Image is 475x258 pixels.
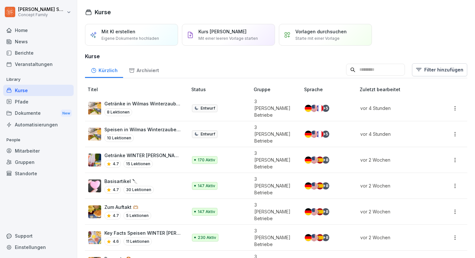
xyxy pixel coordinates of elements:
[198,36,258,41] p: Mit einer leeren Vorlage starten
[198,235,216,241] p: 230 Aktiv
[3,47,74,59] a: Berichte
[104,152,181,159] p: Getränke WINTER [PERSON_NAME] 🥤
[254,176,294,196] p: 3 [PERSON_NAME] Betriebe
[123,160,153,168] p: 15 Lektionen
[3,242,74,253] a: Einstellungen
[360,156,432,163] p: vor 2 Wochen
[304,86,357,93] p: Sprache
[305,156,312,164] img: de.svg
[104,100,181,107] p: Getränke in Wilmas Winterzauber 2025 ❄️✨
[3,107,74,119] a: DokumenteNew
[123,61,164,78] a: Archiviert
[254,201,294,222] p: 3 [PERSON_NAME] Betriebe
[311,182,318,189] img: us.svg
[104,230,181,236] p: Key Facts Speisen WINTER [PERSON_NAME] 🥗
[311,156,318,164] img: us.svg
[191,86,251,93] p: Status
[311,105,318,112] img: us.svg
[3,96,74,107] a: Pfade
[322,234,329,241] div: + 8
[3,74,74,85] p: Library
[305,234,312,241] img: de.svg
[85,61,123,78] a: Kürzlich
[198,157,215,163] p: 170 Aktiv
[95,8,111,16] h1: Kurse
[104,126,181,133] p: Speisen in Wilmas Winterzauber 2025 ❄️✨
[316,208,323,215] img: es.svg
[3,168,74,179] a: Standorte
[88,179,101,192] img: zneg9sttvnc3ag3u3oaoqaz5.png
[88,128,101,141] img: fkgg6cjv4lbudmf46aueiiwz.png
[18,13,65,17] p: Concept Family
[295,28,347,35] p: Vorlagen durchsuchen
[104,178,154,185] p: Basisartikel 🔪
[412,63,467,76] button: Filter hinzufügen
[316,156,323,164] img: es.svg
[305,208,312,215] img: de.svg
[101,36,159,41] p: Eigene Dokumente hochladen
[3,135,74,145] p: People
[113,239,119,244] p: 4.6
[104,108,132,116] p: 8 Lektionen
[360,131,432,137] p: vor 4 Stunden
[322,156,329,164] div: + 8
[295,36,340,41] p: Starte mit einer Vorlage
[198,28,247,35] p: Kurs [PERSON_NAME]
[3,145,74,156] a: Mitarbeiter
[3,85,74,96] a: Kurse
[113,187,119,193] p: 4.7
[322,182,329,189] div: + 8
[254,227,294,248] p: 3 [PERSON_NAME] Betriebe
[311,131,318,138] img: us.svg
[3,25,74,36] a: Home
[3,119,74,130] a: Automatisierungen
[3,107,74,119] div: Dokumente
[88,231,101,244] img: ugdxy5t4k9p24q0gnvfm2s1h.png
[123,186,154,194] p: 30 Lektionen
[201,105,215,111] p: Entwurf
[113,213,119,219] p: 4.7
[305,182,312,189] img: de.svg
[88,154,101,167] img: mulypnzp5iwaud4jbn7vt4vl.png
[360,105,432,112] p: vor 4 Stunden
[123,212,151,220] p: 5 Lektionen
[123,238,152,245] p: 11 Lektionen
[104,134,134,142] p: 10 Lektionen
[198,209,215,215] p: 147 Aktiv
[254,98,294,118] p: 3 [PERSON_NAME] Betriebe
[61,110,72,117] div: New
[3,59,74,70] div: Veranstaltungen
[88,102,101,115] img: fkgg6cjv4lbudmf46aueiiwz.png
[360,208,432,215] p: vor 2 Wochen
[322,208,329,215] div: + 8
[88,86,189,93] p: Titel
[3,156,74,168] div: Gruppen
[360,182,432,189] p: vor 2 Wochen
[360,234,432,241] p: vor 2 Wochen
[322,105,329,112] div: + 5
[254,86,301,93] p: Gruppe
[316,105,323,112] img: fr.svg
[3,36,74,47] a: News
[316,234,323,241] img: es.svg
[311,208,318,215] img: us.svg
[254,150,294,170] p: 3 [PERSON_NAME] Betriebe
[88,205,101,218] img: rp3zim4kxwy2h3f6s7q2bryl.png
[311,234,318,241] img: us.svg
[3,230,74,242] div: Support
[104,204,151,210] p: Zum Auftakt 🫶🏼
[360,86,439,93] p: Zuletzt bearbeitet
[18,7,65,12] p: [PERSON_NAME] Scherer
[101,28,135,35] p: Mit KI erstellen
[201,131,215,137] p: Entwurf
[254,124,294,144] p: 3 [PERSON_NAME] Betriebe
